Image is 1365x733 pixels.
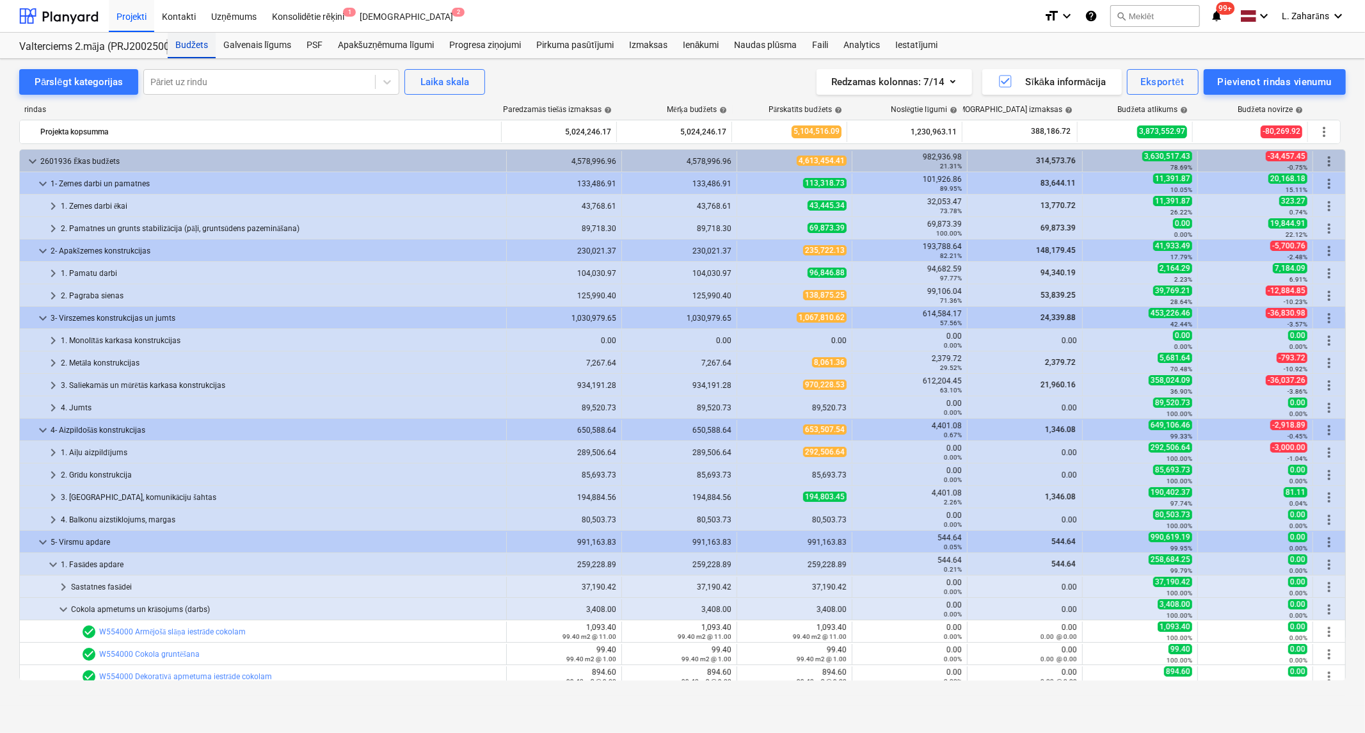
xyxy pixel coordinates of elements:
small: 82.21% [940,252,962,259]
span: 85,693.73 [1153,465,1192,475]
span: keyboard_arrow_right [45,288,61,303]
span: 2,379.72 [1044,358,1077,367]
div: 4. Balkonu aizstiklojums, margas [61,510,501,530]
div: 0.00 [858,444,962,462]
small: 10.05% [1170,186,1192,193]
div: 89,718.30 [627,224,731,233]
small: 0.00% [944,342,962,349]
span: keyboard_arrow_right [45,512,61,528]
small: 71.36% [940,297,962,304]
span: 7,184.09 [1273,263,1307,273]
span: -5,700.76 [1270,241,1307,251]
span: Vairāk darbību [1316,124,1332,140]
a: PSF [299,33,330,58]
a: W554000 Cokola gruntēšana [99,650,200,659]
span: 96,846.88 [808,268,847,278]
span: 39,769.21 [1153,286,1192,296]
div: Budžeta novirze [1238,105,1303,115]
span: 1 [343,8,356,17]
small: 21.31% [940,163,962,170]
span: Vairāk darbību [1321,310,1337,326]
span: 41,933.49 [1153,241,1192,251]
span: Vairāk darbību [1321,467,1337,483]
span: 4,613,454.41 [797,156,847,166]
small: 2.23% [1174,276,1192,283]
div: 89,718.30 [512,224,616,233]
small: 99.33% [1170,433,1192,440]
span: -2,918.89 [1270,420,1307,430]
small: 26.22% [1170,209,1192,216]
span: 43,445.34 [808,200,847,211]
div: 0.00 [512,336,616,345]
div: 32,053.47 [858,197,962,215]
div: Faili [804,33,836,58]
div: 0.00 [627,336,731,345]
small: -10.23% [1284,298,1307,305]
div: 650,588.64 [627,426,731,435]
div: 0.00 [858,466,962,484]
small: 0.00% [944,476,962,483]
div: Mērķa budžets [667,105,727,115]
a: Budžets [168,33,216,58]
div: 80,503.73 [742,515,847,524]
div: 0.00 [742,336,847,345]
div: 3. [GEOGRAPHIC_DATA], komunikāciju šahtas [61,487,501,508]
span: 358,024.09 [1149,375,1192,385]
small: 89.95% [940,185,962,192]
span: 1,067,810.62 [797,312,847,323]
span: Vairāk darbību [1321,176,1337,191]
small: 0.04% [1289,500,1307,507]
span: 292,506.64 [1149,442,1192,453]
a: Galvenais līgums [216,33,299,58]
div: 289,506.64 [627,448,731,457]
div: 7,267.64 [512,358,616,367]
span: Vairāk darbību [1321,221,1337,236]
div: 1- Zemes darbi un pamatnes [51,173,501,194]
div: 4. Jumts [61,398,501,418]
span: keyboard_arrow_right [45,445,61,460]
span: keyboard_arrow_down [25,154,40,169]
span: 20,168.18 [1268,173,1307,184]
span: keyboard_arrow_down [45,557,61,572]
a: W554000 Armējošā slāņa iestrāde cokolam [99,627,246,636]
div: 230,021.37 [512,246,616,255]
span: 69,873.39 [1039,223,1077,232]
span: Vairāk darbību [1321,557,1337,572]
div: 89,520.73 [742,403,847,412]
span: Vairāk darbību [1321,266,1337,281]
a: W554000 Dekoratīvā apmetuma iestrāde cokolam [99,672,272,681]
div: 133,486.91 [627,179,731,188]
span: -12,884.85 [1266,286,1307,296]
span: 53,839.25 [1039,291,1077,300]
span: 0.00 [1288,330,1307,341]
span: 21,960.16 [1039,380,1077,389]
div: Analytics [836,33,888,58]
span: keyboard_arrow_right [56,579,71,595]
span: keyboard_arrow_right [45,221,61,236]
span: 11,391.87 [1153,196,1192,206]
small: 0.00% [944,409,962,416]
a: Ienākumi [675,33,727,58]
div: rindas [19,105,502,115]
div: 99,106.04 [858,287,962,305]
div: 5,024,246.17 [622,122,726,142]
small: 0.74% [1289,209,1307,216]
span: 13,770.72 [1039,201,1077,210]
div: 1. Pamatu darbi [61,263,501,284]
span: help [947,106,957,114]
div: Redzamas kolonnas : 7/14 [832,74,957,90]
div: 0.00 [973,403,1077,412]
div: 2. Grīdu konstrukcija [61,465,501,485]
span: 3,873,552.97 [1137,125,1187,138]
small: 2.26% [944,499,962,506]
div: 4,401.08 [858,421,962,439]
span: 0.00 [1288,398,1307,408]
small: 100.00% [936,230,962,237]
small: 15.11% [1286,186,1307,193]
span: Vairāk darbību [1321,512,1337,528]
small: 0.00% [1289,343,1307,350]
span: Vairāk darbību [1321,333,1337,348]
div: 7,267.64 [627,358,731,367]
span: -3,000.00 [1270,442,1307,453]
